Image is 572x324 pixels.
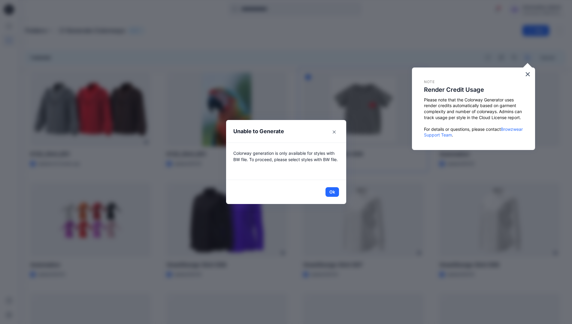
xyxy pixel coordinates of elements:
header: Unable to Generate [226,120,346,142]
span: . [452,132,453,137]
p: Please note that the Colorway Generator uses render credits automatically based on garment comple... [424,97,523,120]
p: Colorway generation is only available for styles with BW file. To proceed, please select styles w... [233,150,339,172]
button: Close [329,127,339,137]
button: Ok [325,187,339,197]
p: Note [424,79,523,85]
h2: Render Credit Usage [424,86,523,93]
a: Browzwear Support Team [424,127,524,138]
button: Close [525,69,531,79]
span: For details or questions, please contact [424,127,501,132]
